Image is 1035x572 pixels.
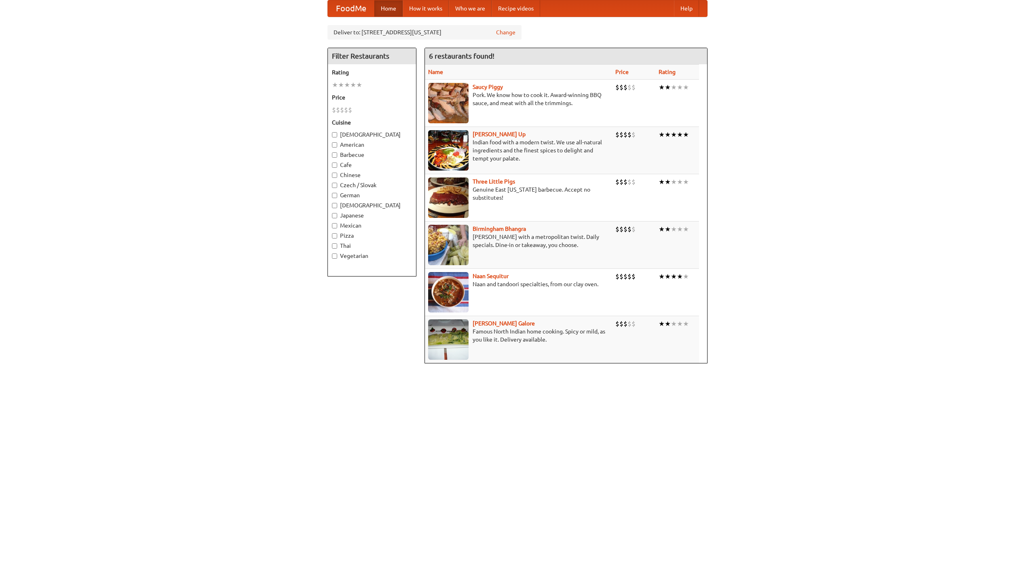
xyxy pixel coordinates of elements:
[332,213,337,218] input: Japanese
[671,319,677,328] li: ★
[332,243,337,249] input: Thai
[332,141,412,149] label: American
[332,131,412,139] label: [DEMOGRAPHIC_DATA]
[659,319,665,328] li: ★
[473,131,526,137] b: [PERSON_NAME] Up
[332,181,412,189] label: Czech / Slovak
[677,177,683,186] li: ★
[677,225,683,234] li: ★
[671,272,677,281] li: ★
[674,0,699,17] a: Help
[332,93,412,101] h5: Price
[683,225,689,234] li: ★
[428,130,469,171] img: curryup.jpg
[428,83,469,123] img: saucy.jpg
[332,203,337,208] input: [DEMOGRAPHIC_DATA]
[632,319,636,328] li: $
[332,252,412,260] label: Vegetarian
[428,225,469,265] img: bhangra.jpg
[623,319,627,328] li: $
[619,272,623,281] li: $
[615,83,619,92] li: $
[627,83,632,92] li: $
[632,272,636,281] li: $
[428,319,469,360] img: currygalore.jpg
[332,80,338,89] li: ★
[344,106,348,114] li: $
[428,233,609,249] p: [PERSON_NAME] with a metropolitan twist. Daily specials. Dine-in or takeaway, you choose.
[615,69,629,75] a: Price
[473,226,526,232] a: Birmingham Bhangra
[671,225,677,234] li: ★
[671,83,677,92] li: ★
[683,319,689,328] li: ★
[623,225,627,234] li: $
[473,320,535,327] a: [PERSON_NAME] Galore
[665,177,671,186] li: ★
[615,272,619,281] li: $
[374,0,403,17] a: Home
[623,130,627,139] li: $
[336,106,340,114] li: $
[332,193,337,198] input: German
[332,68,412,76] h5: Rating
[492,0,540,17] a: Recipe videos
[350,80,356,89] li: ★
[627,272,632,281] li: $
[683,130,689,139] li: ★
[356,80,362,89] li: ★
[428,138,609,163] p: Indian food with a modern twist. We use all-natural ingredients and the finest spices to delight ...
[659,130,665,139] li: ★
[332,142,337,148] input: American
[659,69,676,75] a: Rating
[473,273,509,279] a: Naan Sequitur
[332,222,412,230] label: Mexican
[671,177,677,186] li: ★
[338,80,344,89] li: ★
[328,0,374,17] a: FoodMe
[332,151,412,159] label: Barbecue
[332,161,412,169] label: Cafe
[332,201,412,209] label: [DEMOGRAPHIC_DATA]
[332,191,412,199] label: German
[615,319,619,328] li: $
[327,25,522,40] div: Deliver to: [STREET_ADDRESS][US_STATE]
[619,130,623,139] li: $
[627,225,632,234] li: $
[332,132,337,137] input: [DEMOGRAPHIC_DATA]
[473,178,515,185] b: Three Little Pigs
[632,177,636,186] li: $
[429,52,494,60] ng-pluralize: 6 restaurants found!
[332,171,412,179] label: Chinese
[428,186,609,202] p: Genuine East [US_STATE] barbecue. Accept no substitutes!
[428,177,469,218] img: littlepigs.jpg
[632,225,636,234] li: $
[677,83,683,92] li: ★
[665,272,671,281] li: ★
[348,106,352,114] li: $
[332,211,412,220] label: Japanese
[619,177,623,186] li: $
[665,225,671,234] li: ★
[632,130,636,139] li: $
[332,232,412,240] label: Pizza
[627,319,632,328] li: $
[677,319,683,328] li: ★
[403,0,449,17] a: How it works
[449,0,492,17] a: Who we are
[332,183,337,188] input: Czech / Slovak
[659,177,665,186] li: ★
[473,84,503,90] b: Saucy Piggy
[332,106,336,114] li: $
[332,163,337,168] input: Cafe
[619,319,623,328] li: $
[332,242,412,250] label: Thai
[659,83,665,92] li: ★
[683,272,689,281] li: ★
[683,177,689,186] li: ★
[328,48,416,64] h4: Filter Restaurants
[615,225,619,234] li: $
